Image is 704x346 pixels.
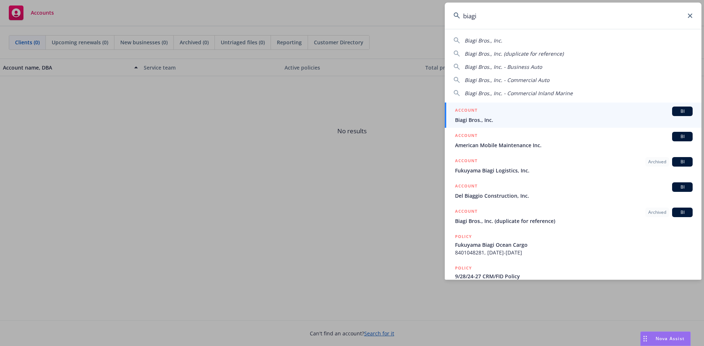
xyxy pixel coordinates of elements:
span: BI [675,184,690,190]
span: Biagi Bros., Inc. - Business Auto [465,63,542,70]
span: Archived [648,159,666,165]
span: BI [675,133,690,140]
a: ACCOUNTBIDel Biaggio Construction, Inc. [445,178,701,204]
a: ACCOUNTArchivedBIFukuyama Biagi Logistics, Inc. [445,153,701,178]
h5: ACCOUNT [455,208,477,216]
span: Fukuyama Biagi Logistics, Inc. [455,167,693,174]
h5: ACCOUNT [455,157,477,166]
span: 9/28/24-27 CRM/FID Policy [455,272,693,280]
span: Biagi Bros., Inc. [465,37,502,44]
span: Biagi Bros., Inc. - Commercial Auto [465,77,549,83]
span: BI [675,209,690,216]
span: Fukuyama Biagi Ocean Cargo [455,241,693,249]
h5: POLICY [455,233,472,240]
a: POLICY9/28/24-27 CRM/FID Policy [445,260,701,292]
span: Biagi Bros., Inc. (duplicate for reference) [465,50,564,57]
span: Nova Assist [656,335,685,342]
a: POLICYFukuyama Biagi Ocean Cargo8401048281, [DATE]-[DATE] [445,229,701,260]
span: American Mobile Maintenance Inc. [455,141,693,149]
h5: ACCOUNT [455,182,477,191]
span: Biagi Bros., Inc. (duplicate for reference) [455,217,693,225]
span: Archived [648,209,666,216]
h5: POLICY [455,264,472,272]
button: Nova Assist [640,331,691,346]
span: BI [675,159,690,165]
div: Drag to move [641,332,650,346]
span: Biagi Bros., Inc. - Commercial Inland Marine [465,90,573,97]
a: ACCOUNTBIAmerican Mobile Maintenance Inc. [445,128,701,153]
a: ACCOUNTBIBiagi Bros., Inc. [445,103,701,128]
span: BI [675,108,690,115]
span: 8401048281, [DATE]-[DATE] [455,249,693,256]
input: Search... [445,3,701,29]
span: Del Biaggio Construction, Inc. [455,192,693,200]
h5: ACCOUNT [455,132,477,141]
a: ACCOUNTArchivedBIBiagi Bros., Inc. (duplicate for reference) [445,204,701,229]
span: Biagi Bros., Inc. [455,116,693,124]
h5: ACCOUNT [455,107,477,115]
